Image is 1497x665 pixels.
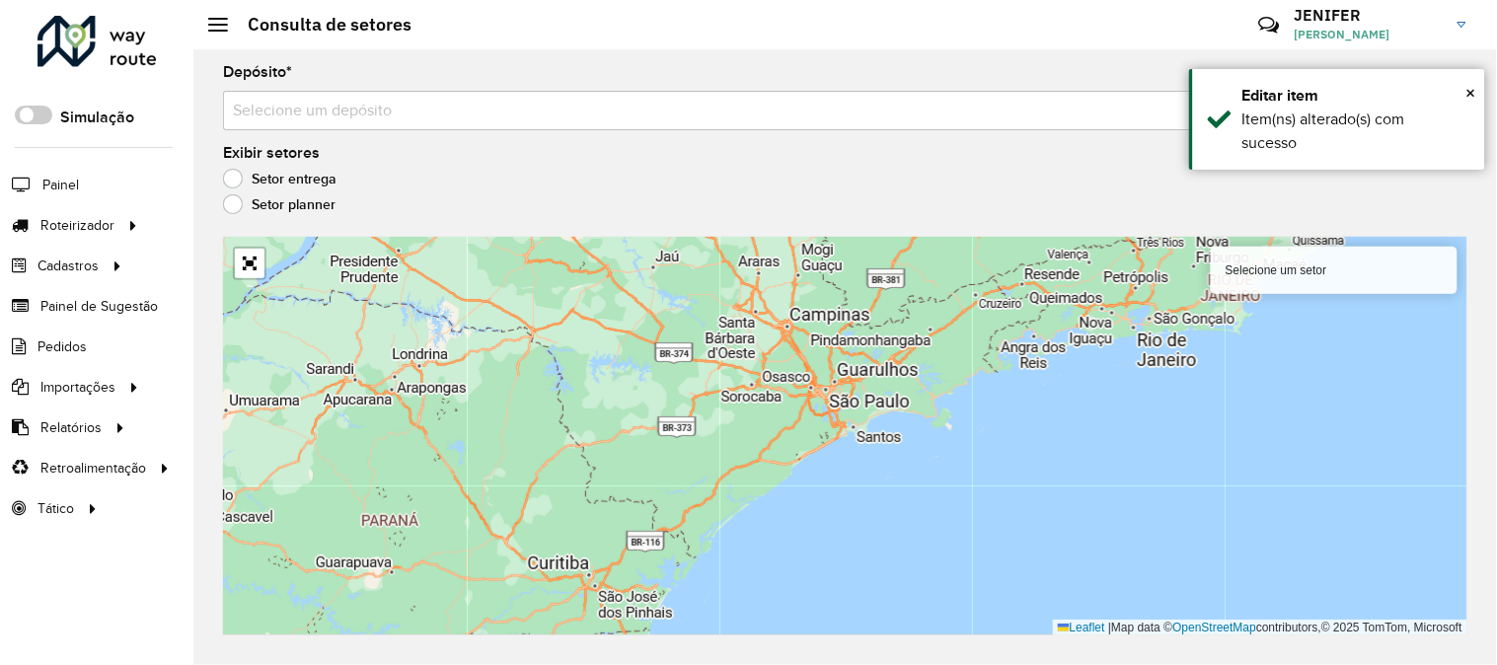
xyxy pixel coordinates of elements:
span: | [1108,621,1111,634]
a: Abrir mapa em tela cheia [235,249,264,278]
label: Simulação [60,106,134,129]
span: [PERSON_NAME] [1295,26,1443,43]
span: Painel [42,175,79,195]
span: Pedidos [37,336,87,357]
label: Depósito [223,60,292,84]
span: Painel de Sugestão [40,296,158,317]
span: Relatórios [40,417,102,438]
div: Map data © contributors,© 2025 TomTom, Microsoft [1053,620,1467,636]
span: Tático [37,498,74,519]
a: Leaflet [1058,621,1105,634]
span: Cadastros [37,256,99,276]
h2: Consulta de setores [228,14,412,36]
span: Retroalimentação [40,458,146,479]
a: Contato Rápido [1247,4,1290,46]
span: Roteirizador [40,215,114,236]
label: Exibir setores [223,141,320,165]
label: Setor planner [223,194,336,214]
span: Importações [40,377,115,398]
label: Setor entrega [223,169,337,188]
div: Selecione um setor [1211,247,1458,294]
a: OpenStreetMap [1173,621,1257,634]
h3: JENIFER [1295,6,1443,25]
